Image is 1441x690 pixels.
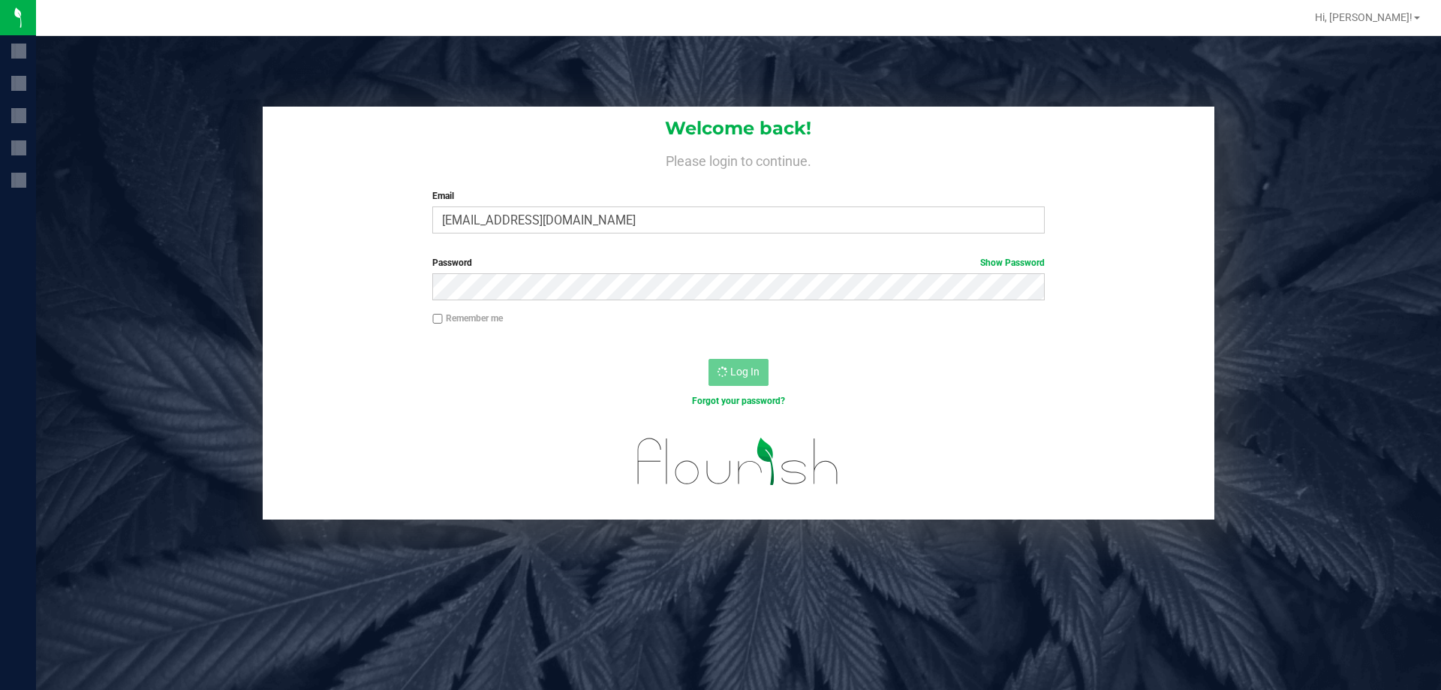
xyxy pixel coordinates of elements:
[692,396,785,406] a: Forgot your password?
[1315,11,1412,23] span: Hi, [PERSON_NAME]!
[619,423,857,500] img: flourish_logo.svg
[432,312,503,325] label: Remember me
[980,258,1045,268] a: Show Password
[432,258,472,268] span: Password
[263,150,1214,168] h4: Please login to continue.
[708,359,769,386] button: Log In
[432,314,443,324] input: Remember me
[432,189,1044,203] label: Email
[263,119,1214,138] h1: Welcome back!
[730,366,760,378] span: Log In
